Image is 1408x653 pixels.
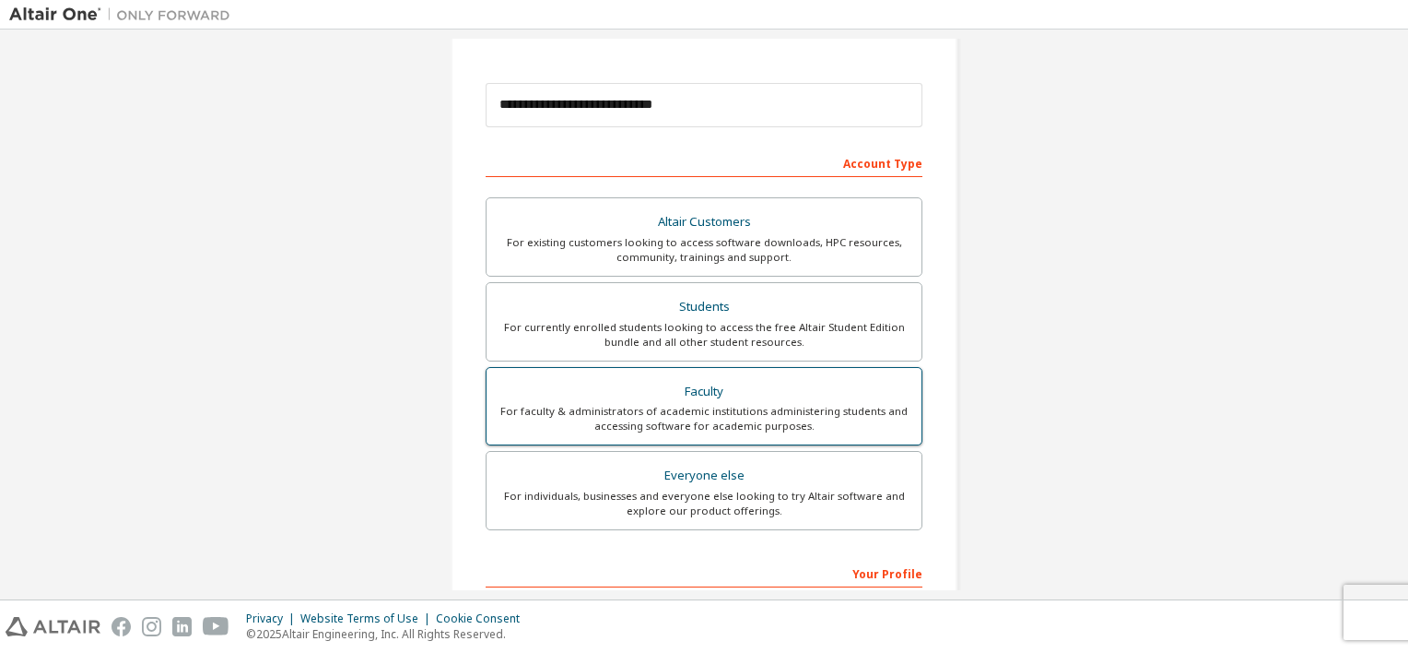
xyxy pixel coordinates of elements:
div: Privacy [246,611,300,626]
img: Altair One [9,6,240,24]
img: facebook.svg [111,617,131,636]
div: Altair Customers [498,209,910,235]
div: For existing customers looking to access software downloads, HPC resources, community, trainings ... [498,235,910,265]
div: Everyone else [498,463,910,489]
div: For currently enrolled students looking to access the free Altair Student Edition bundle and all ... [498,320,910,350]
div: Website Terms of Use [300,611,436,626]
div: Your Profile [486,558,922,588]
img: youtube.svg [203,617,229,636]
div: Students [498,294,910,320]
p: © 2025 Altair Engineering, Inc. All Rights Reserved. [246,626,531,642]
img: linkedin.svg [172,617,192,636]
div: Cookie Consent [436,611,531,626]
div: Faculty [498,379,910,405]
div: Account Type [486,148,922,177]
img: instagram.svg [142,617,161,636]
div: For faculty & administrators of academic institutions administering students and accessing softwa... [498,404,910,433]
div: For individuals, businesses and everyone else looking to try Altair software and explore our prod... [498,489,910,518]
img: altair_logo.svg [6,617,100,636]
